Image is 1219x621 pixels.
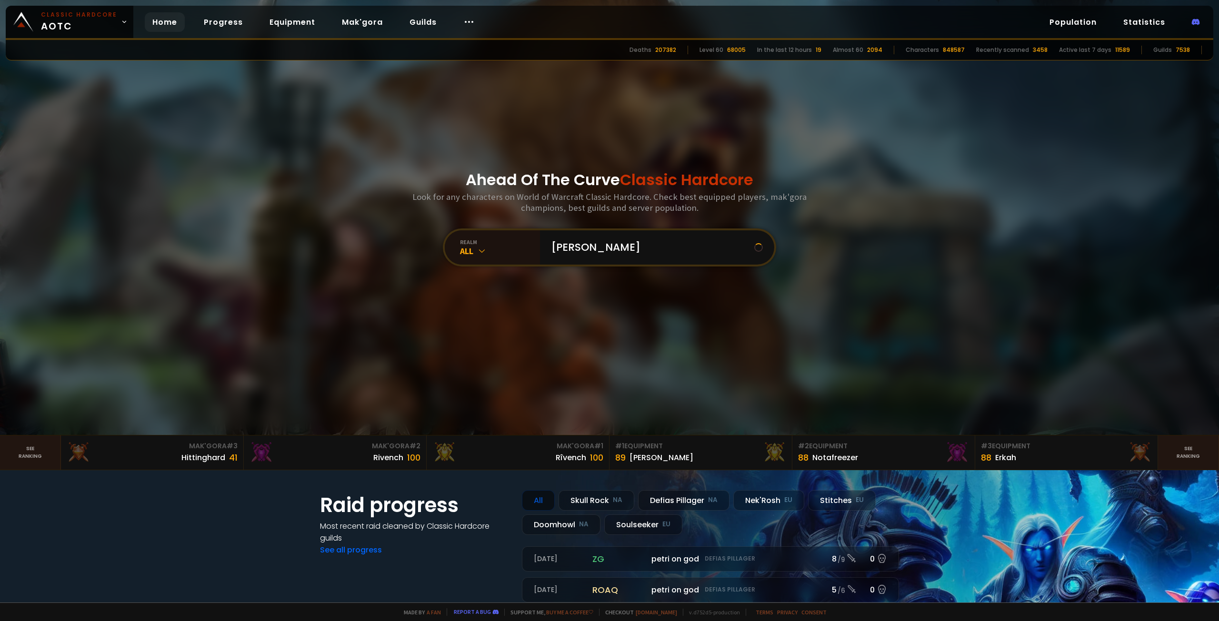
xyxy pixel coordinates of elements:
div: Almost 60 [833,46,863,54]
div: 7538 [1176,46,1190,54]
div: Guilds [1153,46,1172,54]
a: Terms [756,609,773,616]
div: 100 [590,451,603,464]
a: Statistics [1116,12,1173,32]
div: Recently scanned [976,46,1029,54]
a: Mak'Gora#3Hittinghard41 [61,435,244,470]
a: a fan [427,609,441,616]
a: Seeranking [1158,435,1219,470]
span: AOTC [41,10,117,33]
div: 2094 [867,46,882,54]
a: Mak'gora [334,12,390,32]
a: Home [145,12,185,32]
span: Classic Hardcore [620,169,753,190]
span: Made by [398,609,441,616]
div: 68005 [727,46,746,54]
div: 88 [798,451,809,464]
div: Mak'Gora [67,441,238,451]
small: NA [579,520,589,529]
a: Report a bug [454,608,491,615]
div: Stitches [808,490,876,511]
a: Mak'Gora#1Rîvench100 [427,435,609,470]
span: Checkout [599,609,677,616]
div: Soulseeker [604,514,682,535]
div: 88 [981,451,991,464]
a: [DATE]roaqpetri on godDefias Pillager5 /60 [522,577,899,602]
a: Population [1042,12,1104,32]
h3: Look for any characters on World of Warcraft Classic Hardcore. Check best equipped players, mak'g... [409,191,810,213]
div: [PERSON_NAME] [629,452,693,463]
a: #1Equipment89[PERSON_NAME] [609,435,792,470]
div: In the last 12 hours [757,46,812,54]
div: Erkah [995,452,1016,463]
span: # 1 [615,441,624,451]
div: 3458 [1033,46,1048,54]
div: Hittinghard [181,452,225,463]
a: Buy me a coffee [546,609,593,616]
div: All [522,490,555,511]
small: EU [784,495,792,505]
div: 11589 [1115,46,1130,54]
div: realm [460,238,540,246]
a: Guilds [402,12,444,32]
div: Level 60 [699,46,723,54]
a: Mak'Gora#2Rivench100 [244,435,427,470]
h1: Raid progress [320,490,510,520]
a: #2Equipment88Notafreezer [792,435,975,470]
a: See all progress [320,544,382,555]
div: 41 [229,451,238,464]
div: 89 [615,451,626,464]
div: Nek'Rosh [733,490,804,511]
h1: Ahead Of The Curve [466,168,753,191]
a: Classic HardcoreAOTC [6,6,133,38]
a: [DATE]zgpetri on godDefias Pillager8 /90 [522,546,899,572]
h4: Most recent raid cleaned by Classic Hardcore guilds [320,520,510,544]
a: Progress [196,12,250,32]
span: v. d752d5 - production [683,609,740,616]
div: Skull Rock [559,490,634,511]
small: Classic Hardcore [41,10,117,19]
span: # 2 [798,441,809,451]
div: Equipment [798,441,969,451]
span: Support me, [504,609,593,616]
div: 19 [816,46,821,54]
a: [DOMAIN_NAME] [636,609,677,616]
span: # 3 [981,441,992,451]
div: Equipment [615,441,786,451]
div: Deaths [629,46,651,54]
div: Rivench [373,452,403,463]
input: Search a character... [546,230,754,265]
div: 848587 [943,46,965,54]
div: Notafreezer [812,452,858,463]
div: 100 [407,451,420,464]
small: NA [708,495,718,505]
div: Rîvench [556,452,586,463]
small: NA [613,495,622,505]
a: #3Equipment88Erkah [975,435,1158,470]
div: All [460,246,540,256]
div: Equipment [981,441,1152,451]
span: # 2 [410,441,420,451]
span: # 3 [227,441,238,451]
a: Consent [801,609,827,616]
div: Active last 7 days [1059,46,1111,54]
div: Defias Pillager [638,490,729,511]
div: 207382 [655,46,676,54]
small: EU [856,495,864,505]
a: Equipment [262,12,323,32]
small: EU [662,520,670,529]
a: Privacy [777,609,798,616]
div: Mak'Gora [432,441,603,451]
div: Mak'Gora [250,441,420,451]
div: Characters [906,46,939,54]
div: Doomhowl [522,514,600,535]
span: # 1 [594,441,603,451]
